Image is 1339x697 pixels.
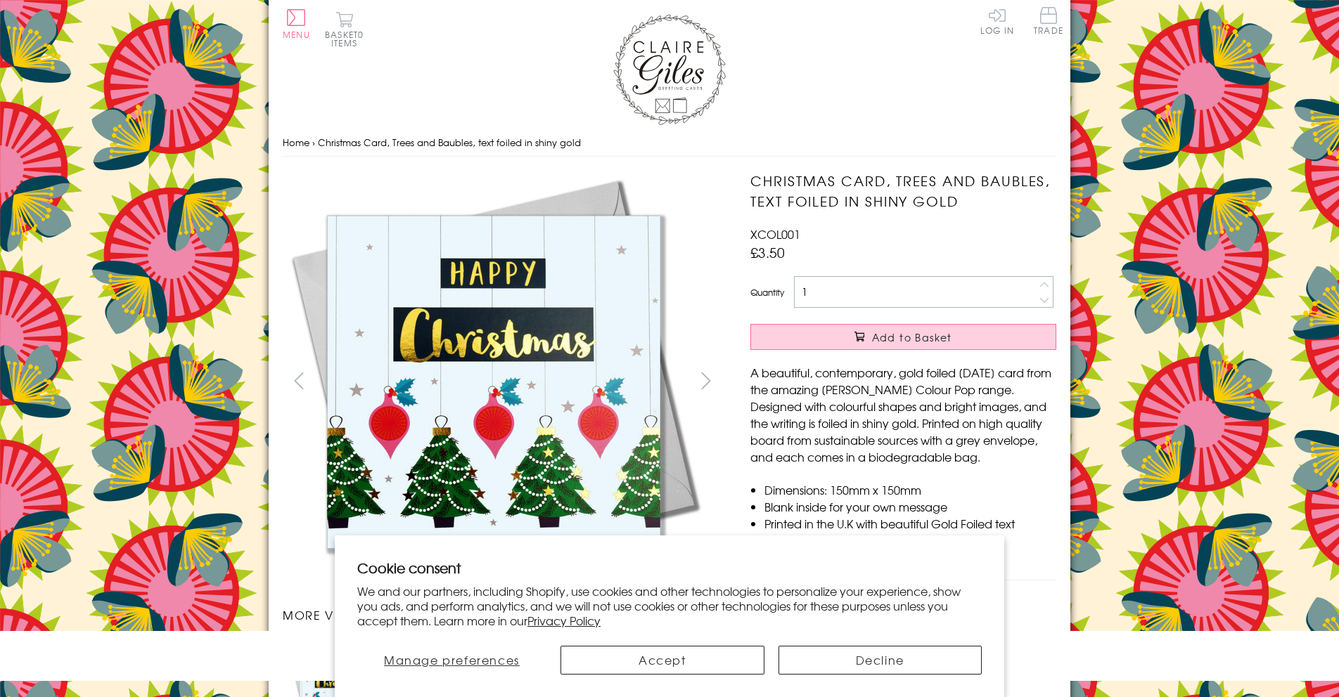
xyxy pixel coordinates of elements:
[527,612,601,629] a: Privacy Policy
[750,171,1056,211] h1: Christmas Card, Trees and Baubles, text foiled in shiny gold
[722,171,1144,592] img: Christmas Card, Trees and Baubles, text foiled in shiny gold
[357,558,982,578] h2: Cookie consent
[1034,7,1063,34] span: Trade
[764,481,1056,498] li: Dimensions: 150mm x 150mm
[560,646,764,675] button: Accept
[283,136,309,149] a: Home
[779,646,982,675] button: Decline
[750,364,1056,465] p: A beautiful, contemporary, gold foiled [DATE] card from the amazing [PERSON_NAME] Colour Pop rang...
[283,606,722,623] h3: More views
[764,515,1056,532] li: Printed in the U.K with beautiful Gold Foiled text
[750,324,1056,350] button: Add to Basket
[764,532,1056,549] li: Comes cello wrapped in Compostable bag
[331,28,364,49] span: 0 items
[283,171,705,592] img: Christmas Card, Trees and Baubles, text foiled in shiny gold
[283,365,314,396] button: prev
[325,11,364,47] button: Basket0 items
[613,14,726,125] img: Claire Giles Greetings Cards
[312,136,315,149] span: ›
[750,286,784,299] label: Quantity
[384,651,520,668] span: Manage preferences
[750,242,785,262] span: £3.50
[283,28,310,41] span: Menu
[980,7,1014,34] a: Log In
[357,646,546,675] button: Manage preferences
[318,136,581,149] span: Christmas Card, Trees and Baubles, text foiled in shiny gold
[283,9,310,39] button: Menu
[283,129,1056,157] nav: breadcrumbs
[357,584,982,627] p: We and our partners, including Shopify, use cookies and other technologies to personalize your ex...
[764,498,1056,515] li: Blank inside for your own message
[872,330,952,344] span: Add to Basket
[750,226,800,242] span: XCOL001
[691,365,722,396] button: next
[1034,7,1063,37] a: Trade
